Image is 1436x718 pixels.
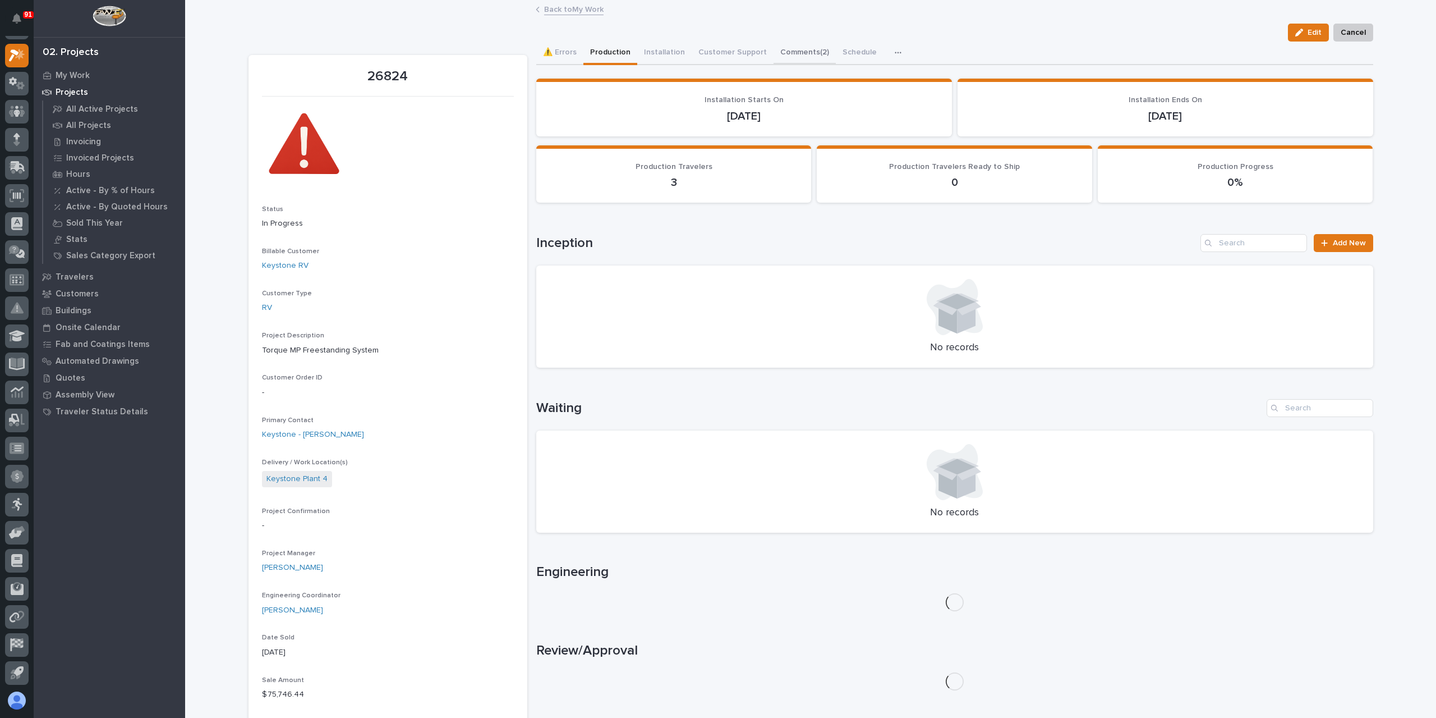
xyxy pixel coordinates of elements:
p: 0% [1111,176,1360,189]
a: My Work [34,67,185,84]
p: All Projects [66,121,111,131]
a: Quotes [34,369,185,386]
p: No records [550,342,1360,354]
span: Production Travelers [636,163,712,171]
p: 3 [550,176,798,189]
p: 91 [25,11,32,19]
button: Cancel [1333,24,1373,42]
a: Invoiced Projects [43,150,185,166]
p: [DATE] [262,647,514,658]
p: Automated Drawings [56,356,139,367]
span: Project Manager [262,550,315,557]
span: Billable Customer [262,248,319,255]
span: Delivery / Work Location(s) [262,459,348,466]
span: Sale Amount [262,677,304,684]
a: Traveler Status Details [34,403,185,420]
p: 0 [830,176,1079,189]
span: Customer Order ID [262,374,323,381]
a: Buildings [34,302,185,319]
p: Projects [56,88,88,98]
p: Sales Category Export [66,251,155,261]
span: Primary Contact [262,417,314,424]
p: $ 75,746.44 [262,689,514,701]
span: Add New [1333,239,1366,247]
button: users-avatar [5,689,29,712]
a: Onsite Calendar [34,319,185,336]
p: - [262,387,514,399]
p: Invoicing [66,137,101,147]
button: Edit [1288,24,1329,42]
p: No records [550,507,1360,519]
p: In Progress [262,218,514,230]
span: Engineering Coordinator [262,592,340,599]
a: Automated Drawings [34,353,185,369]
button: Comments (2) [774,42,836,65]
button: Schedule [836,42,883,65]
input: Search [1267,399,1373,417]
a: [PERSON_NAME] [262,605,323,616]
a: Invoicing [43,134,185,149]
p: Fab and Coatings Items [56,340,150,350]
button: Production [583,42,637,65]
input: Search [1200,234,1307,252]
a: Travelers [34,268,185,285]
span: Customer Type [262,290,312,297]
a: All Active Projects [43,101,185,117]
p: Active - By Quoted Hours [66,202,168,212]
p: Sold This Year [66,218,123,228]
a: RV [262,302,272,314]
p: Hours [66,170,90,180]
p: Assembly View [56,390,114,400]
span: Date Sold [262,634,294,641]
a: Assembly View [34,386,185,403]
span: Installation Ends On [1129,96,1202,104]
div: Notifications91 [14,13,29,31]
a: Stats [43,231,185,247]
span: Production Travelers Ready to Ship [889,163,1020,171]
span: Cancel [1341,26,1366,39]
p: 26824 [262,68,514,85]
p: Buildings [56,306,91,316]
p: Travelers [56,272,94,282]
h1: Engineering [536,564,1373,580]
a: Keystone - [PERSON_NAME] [262,429,364,441]
p: [DATE] [550,109,938,123]
p: Invoiced Projects [66,153,134,163]
p: All Active Projects [66,104,138,115]
a: Back toMy Work [544,2,604,15]
h1: Waiting [536,400,1262,417]
p: - [262,520,514,532]
a: Active - By Quoted Hours [43,199,185,214]
p: My Work [56,71,90,81]
span: Status [262,206,283,213]
p: Stats [66,235,88,245]
h1: Inception [536,235,1196,251]
a: Projects [34,84,185,100]
span: Edit [1308,28,1322,38]
h1: Review/Approval [536,643,1373,659]
p: Quotes [56,373,85,383]
p: Active - By % of Hours [66,186,155,196]
button: Installation [637,42,692,65]
a: Add New [1314,234,1373,252]
button: ⚠️ Errors [536,42,583,65]
a: Sales Category Export [43,248,185,263]
p: Onsite Calendar [56,323,121,333]
span: Production Progress [1198,163,1273,171]
a: [PERSON_NAME] [262,562,323,574]
button: Customer Support [692,42,774,65]
div: 02. Projects [43,47,99,59]
a: Keystone RV [262,260,309,272]
p: Customers [56,289,99,299]
a: Customers [34,285,185,302]
button: Notifications [5,7,29,30]
a: Sold This Year [43,215,185,231]
a: Fab and Coatings Items [34,336,185,353]
a: Hours [43,166,185,182]
span: Project Confirmation [262,508,330,515]
span: Project Description [262,332,324,339]
a: Active - By % of Hours [43,182,185,198]
span: Installation Starts On [705,96,784,104]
